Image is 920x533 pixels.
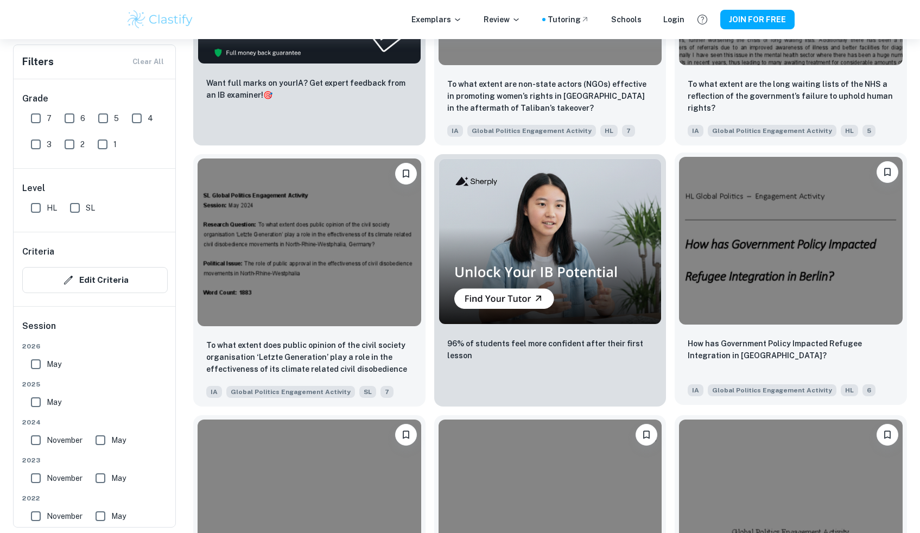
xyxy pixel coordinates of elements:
span: HL [47,202,57,214]
button: Please log in to bookmark exemplars [395,424,417,446]
span: IA [447,125,463,137]
img: Thumbnail [439,158,662,325]
span: November [47,510,83,522]
span: May [111,510,126,522]
span: 2022 [22,493,168,503]
button: Edit Criteria [22,267,168,293]
span: 🎯 [263,91,272,99]
span: 2025 [22,379,168,389]
p: Review [484,14,521,26]
span: November [47,434,83,446]
span: 1 [113,138,117,150]
span: Global Politics Engagement Activity [708,384,836,396]
span: Global Politics Engagement Activity [467,125,596,137]
span: IA [206,386,222,398]
span: HL [841,125,858,137]
h6: Level [22,182,168,195]
span: 2 [80,138,85,150]
h6: Filters [22,54,54,69]
button: JOIN FOR FREE [720,10,795,29]
button: Please log in to bookmark exemplars [636,424,657,446]
span: May [111,472,126,484]
img: Global Politics Engagement Activity IA example thumbnail: To what extent does public opinion of th [198,158,421,326]
img: Clastify logo [126,9,195,30]
span: May [47,396,61,408]
span: 7 [380,386,394,398]
span: Global Politics Engagement Activity [708,125,836,137]
p: To what extent are the long waiting lists of the NHS a reflection of the government’s failure to ... [688,78,894,114]
span: SL [359,386,376,398]
a: Please log in to bookmark exemplarsHow has Government Policy Impacted Refugee Integration in Berl... [675,154,907,407]
p: Exemplars [411,14,462,26]
h6: Criteria [22,245,54,258]
span: 7 [622,125,635,137]
span: May [111,434,126,446]
span: 3 [47,138,52,150]
span: May [47,358,61,370]
span: November [47,472,83,484]
span: 7 [47,112,52,124]
span: IA [688,125,703,137]
img: Global Politics Engagement Activity IA example thumbnail: How has Government Policy Impacted Refug [679,157,903,325]
span: 5 [862,125,875,137]
span: 2026 [22,341,168,351]
button: Please log in to bookmark exemplars [395,163,417,185]
h6: Session [22,320,168,341]
span: 6 [80,112,85,124]
button: Please log in to bookmark exemplars [877,161,898,183]
a: Thumbnail96% of students feel more confident after their first lesson [434,154,667,407]
span: Global Politics Engagement Activity [226,386,355,398]
p: How has Government Policy Impacted Refugee Integration in Berlin? [688,338,894,361]
p: To what extent does public opinion of the civil society organisation ‘Letzte Generation’ play a r... [206,339,413,376]
span: 6 [862,384,875,396]
span: HL [841,384,858,396]
span: SL [86,202,95,214]
span: IA [688,384,703,396]
h6: Grade [22,92,168,105]
a: Please log in to bookmark exemplarsTo what extent does public opinion of the civil society organi... [193,154,426,407]
a: Tutoring [548,14,589,26]
span: 2024 [22,417,168,427]
span: 2023 [22,455,168,465]
span: 5 [114,112,119,124]
a: Login [663,14,684,26]
span: 4 [148,112,153,124]
button: Please log in to bookmark exemplars [877,424,898,446]
button: Help and Feedback [693,10,712,29]
p: 96% of students feel more confident after their first lesson [447,338,653,361]
a: Schools [611,14,642,26]
span: HL [600,125,618,137]
p: Want full marks on your IA ? Get expert feedback from an IB examiner! [206,77,413,101]
p: To what extent are non-state actors (NGOs) effective in promoting women’s rights in Afghanistan i... [447,78,653,114]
